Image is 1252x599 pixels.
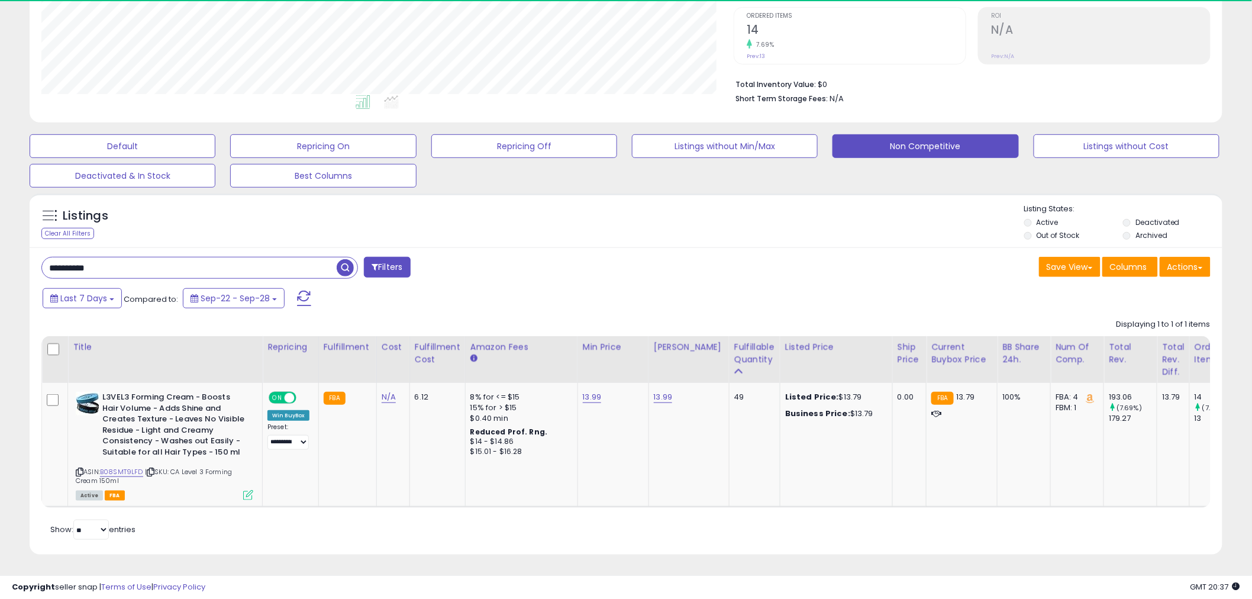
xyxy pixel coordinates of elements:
span: Last 7 Days [60,292,107,304]
small: (7.69%) [1202,403,1228,413]
p: Listing States: [1024,204,1222,215]
button: Filters [364,257,410,278]
b: Reduced Prof. Rng. [470,427,548,437]
div: 49 [734,392,771,402]
button: Deactivated & In Stock [30,164,215,188]
a: B08SMT9LFD [100,467,143,477]
span: ON [270,393,285,403]
a: Terms of Use [101,581,151,592]
div: Listed Price [785,341,888,353]
div: Fulfillment [324,341,372,353]
button: Repricing On [230,134,416,158]
div: Win BuyBox [267,410,309,421]
div: 179.27 [1109,413,1157,424]
button: Non Competitive [832,134,1018,158]
b: L3VEL3 Forming Cream - Boosts Hair Volume - Adds Shine and Creates Texture - Leaves No Visible Re... [102,392,246,460]
li: $0 [735,76,1202,91]
div: $13.79 [785,392,883,402]
div: 13.79 [1162,392,1180,402]
span: ROI [991,13,1210,20]
div: 0.00 [898,392,917,402]
a: 13.99 [654,391,673,403]
div: Displaying 1 to 1 of 1 items [1117,319,1211,330]
h2: 14 [747,23,966,39]
button: Save View [1039,257,1101,277]
button: Repricing Off [431,134,617,158]
div: $15.01 - $16.28 [470,447,569,457]
div: 14 [1195,392,1243,402]
div: 8% for <= $15 [470,392,569,402]
div: Min Price [583,341,644,353]
div: Amazon Fees [470,341,573,353]
b: Business Price: [785,408,850,419]
div: Clear All Filters [41,228,94,239]
small: Prev: N/A [991,53,1014,60]
span: N/A [830,93,844,104]
div: Num of Comp. [1056,341,1099,366]
button: Last 7 Days [43,288,122,308]
div: Fulfillable Quantity [734,341,775,366]
span: OFF [295,393,314,403]
div: Fulfillment Cost [415,341,460,366]
button: Default [30,134,215,158]
span: 13.79 [957,391,975,402]
small: FBA [931,392,953,405]
span: Sep-22 - Sep-28 [201,292,270,304]
h2: N/A [991,23,1210,39]
b: Short Term Storage Fees: [735,94,828,104]
button: Listings without Min/Max [632,134,818,158]
label: Archived [1135,230,1167,240]
a: 13.99 [583,391,602,403]
b: Listed Price: [785,391,839,402]
button: Sep-22 - Sep-28 [183,288,285,308]
div: Total Rev. Diff. [1162,341,1185,378]
span: Show: entries [50,524,135,535]
small: (7.69%) [1117,403,1142,413]
div: ASIN: [76,392,253,499]
span: | SKU: CA Level 3 Forming Cream 150ml [76,467,232,485]
b: Total Inventory Value: [735,79,816,89]
label: Active [1037,217,1059,227]
small: 7.69% [752,40,775,49]
div: $13.79 [785,408,883,419]
span: FBA [105,491,125,501]
div: 100% [1002,392,1041,402]
div: 6.12 [415,392,456,402]
a: N/A [382,391,396,403]
div: Cost [382,341,405,353]
small: Prev: 13 [747,53,765,60]
div: Current Buybox Price [931,341,992,366]
div: $14 - $14.86 [470,437,569,447]
button: Columns [1102,257,1158,277]
div: 15% for > $15 [470,402,569,413]
div: FBM: 1 [1056,402,1095,413]
a: Privacy Policy [153,581,205,592]
div: BB Share 24h. [1002,341,1046,366]
label: Out of Stock [1037,230,1080,240]
img: 51Utn2+GzAL._SL40_.jpg [76,392,99,416]
span: Compared to: [124,294,178,305]
span: Ordered Items [747,13,966,20]
strong: Copyright [12,581,55,592]
div: $0.40 min [470,413,569,424]
div: 13 [1195,413,1243,424]
div: Ordered Items [1195,341,1238,366]
div: Title [73,341,257,353]
div: seller snap | | [12,582,205,593]
small: Amazon Fees. [470,353,477,364]
span: Columns [1110,261,1147,273]
small: FBA [324,392,346,405]
div: FBA: 4 [1056,392,1095,402]
button: Actions [1160,257,1211,277]
h5: Listings [63,208,108,224]
div: Ship Price [898,341,921,366]
button: Listings without Cost [1034,134,1219,158]
label: Deactivated [1135,217,1180,227]
span: All listings currently available for purchase on Amazon [76,491,103,501]
div: 193.06 [1109,392,1157,402]
span: 2025-10-6 20:37 GMT [1190,581,1240,592]
div: [PERSON_NAME] [654,341,724,353]
div: Preset: [267,423,309,450]
div: Repricing [267,341,314,353]
button: Best Columns [230,164,416,188]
